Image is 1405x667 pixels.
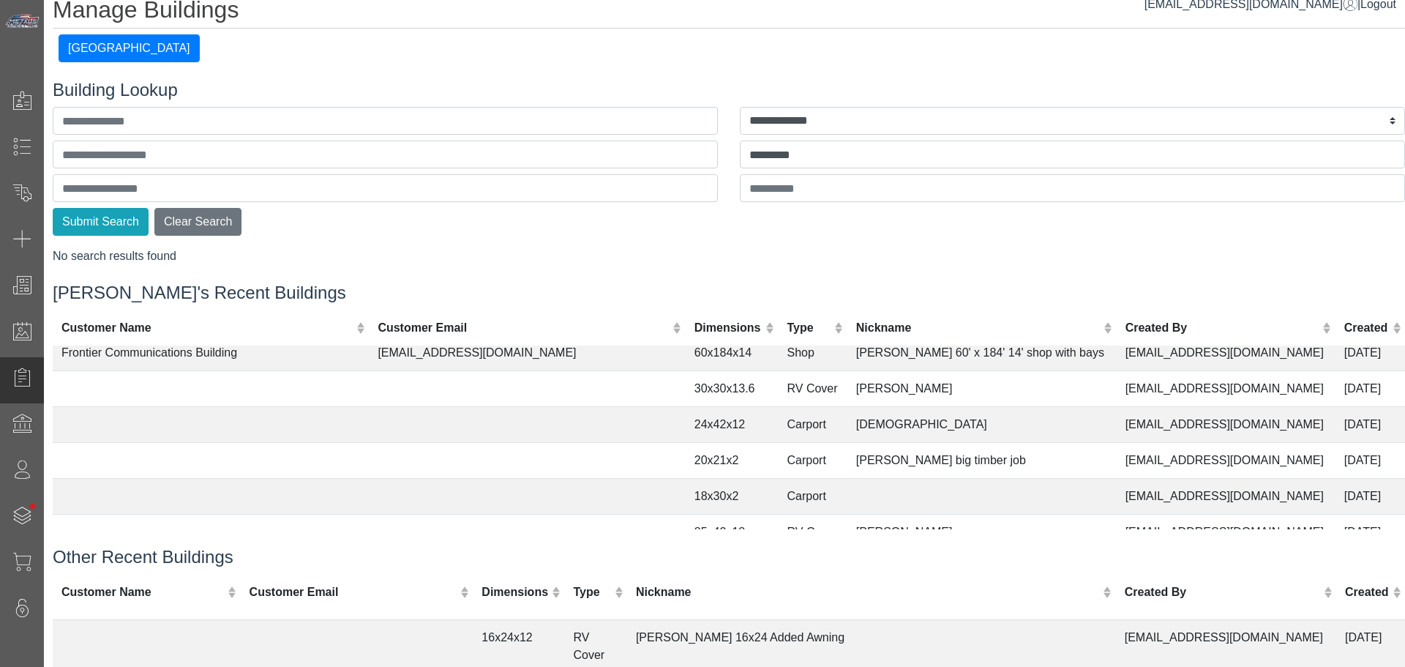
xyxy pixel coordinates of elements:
[53,547,1405,568] h4: Other Recent Buildings
[1125,583,1320,600] div: Created By
[1117,335,1335,370] td: [EMAIL_ADDRESS][DOMAIN_NAME]
[686,370,779,406] td: 30x30x13.6
[686,478,779,514] td: 18x30x2
[779,406,847,442] td: Carport
[847,335,1117,370] td: [PERSON_NAME] 60' x 184' 14' shop with bays
[369,335,685,370] td: [EMAIL_ADDRESS][DOMAIN_NAME]
[1335,406,1405,442] td: [DATE]
[482,583,548,600] div: Dimensions
[61,318,353,336] div: Customer Name
[779,370,847,406] td: RV Cover
[1117,514,1335,550] td: [EMAIL_ADDRESS][DOMAIN_NAME]
[61,583,224,600] div: Customer Name
[53,80,1405,101] h4: Building Lookup
[573,583,610,600] div: Type
[779,442,847,478] td: Carport
[59,34,200,62] button: [GEOGRAPHIC_DATA]
[53,247,1405,265] div: No search results found
[154,208,241,236] button: Clear Search
[1335,478,1405,514] td: [DATE]
[378,318,669,336] div: Customer Email
[1335,335,1405,370] td: [DATE]
[694,318,762,336] div: Dimensions
[4,13,41,29] img: Metals Direct Inc Logo
[53,208,149,236] button: Submit Search
[847,370,1117,406] td: [PERSON_NAME]
[1117,370,1335,406] td: [EMAIL_ADDRESS][DOMAIN_NAME]
[787,318,831,336] div: Type
[1344,318,1389,336] div: Created
[1117,406,1335,442] td: [EMAIL_ADDRESS][DOMAIN_NAME]
[1335,442,1405,478] td: [DATE]
[1335,514,1405,550] td: [DATE]
[1117,478,1335,514] td: [EMAIL_ADDRESS][DOMAIN_NAME]
[779,335,847,370] td: Shop
[856,318,1101,336] div: Nickname
[53,335,369,370] td: Frontier Communications Building
[779,514,847,550] td: RV Cover
[53,283,1405,304] h4: [PERSON_NAME]'s Recent Buildings
[847,406,1117,442] td: [DEMOGRAPHIC_DATA]
[59,42,200,54] a: [GEOGRAPHIC_DATA]
[686,442,779,478] td: 20x21x2
[686,514,779,550] td: 85x42x18
[636,583,1099,600] div: Nickname
[1117,442,1335,478] td: [EMAIL_ADDRESS][DOMAIN_NAME]
[14,482,51,530] span: •
[250,583,457,600] div: Customer Email
[1335,370,1405,406] td: [DATE]
[686,406,779,442] td: 24x42x12
[847,442,1117,478] td: [PERSON_NAME] big timber job
[847,514,1117,550] td: [PERSON_NAME]
[1345,583,1389,600] div: Created
[1125,318,1319,336] div: Created By
[779,478,847,514] td: Carport
[686,335,779,370] td: 60x184x14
